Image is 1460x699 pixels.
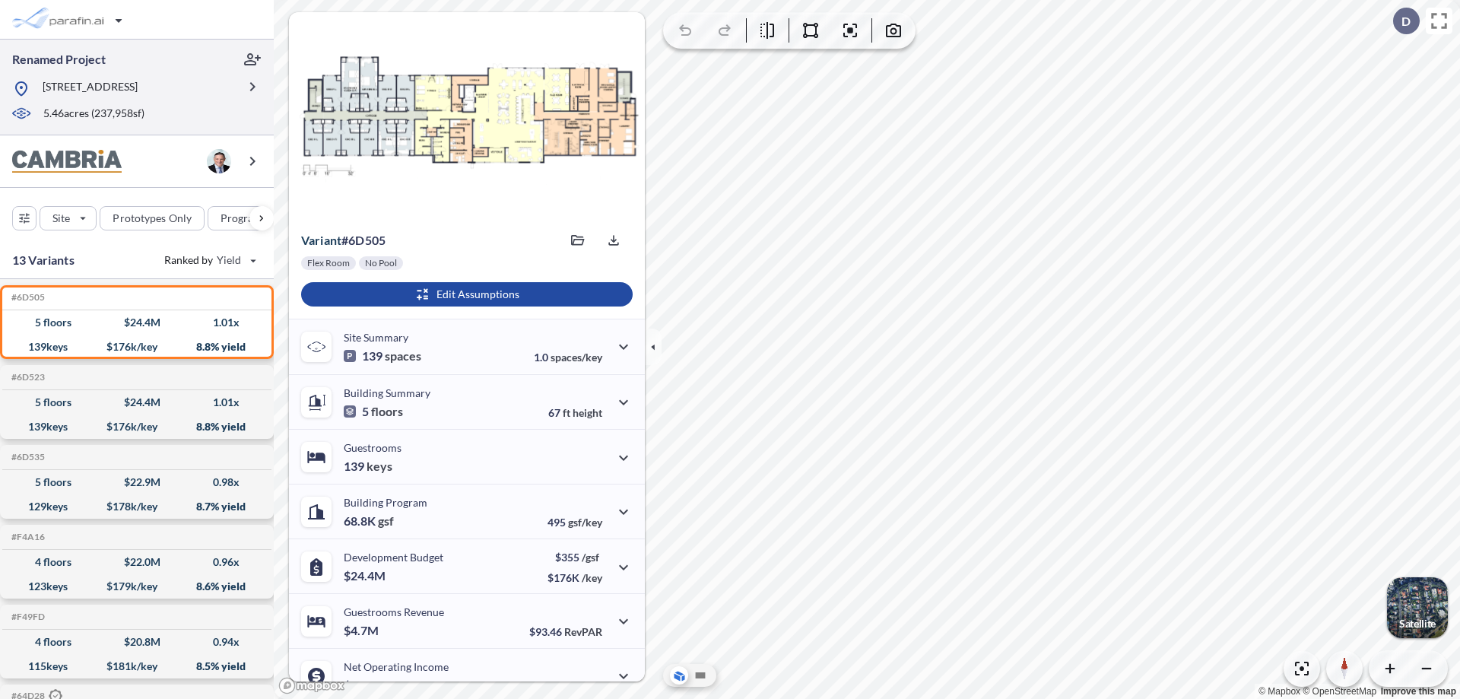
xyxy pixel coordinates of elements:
a: OpenStreetMap [1303,686,1376,697]
p: Guestrooms Revenue [344,605,444,618]
p: $2.1M [344,678,381,693]
p: Edit Assumptions [436,287,519,302]
span: height [573,406,602,419]
span: spaces [385,348,421,364]
button: Switcher ImageSatellite [1387,577,1448,638]
p: Renamed Project [12,51,106,68]
span: keys [367,459,392,474]
h5: Click to copy the code [8,292,45,303]
span: /key [582,571,602,584]
h5: Click to copy the code [8,532,45,542]
p: No Pool [365,257,397,269]
p: 45.0% [538,680,602,693]
p: Program [221,211,263,226]
p: Building Program [344,496,427,509]
p: $355 [547,551,602,564]
h5: Click to copy the code [8,452,45,462]
p: [STREET_ADDRESS] [43,79,138,98]
p: # 6d505 [301,233,386,248]
button: Site Plan [691,666,709,685]
p: Development Budget [344,551,443,564]
p: $4.7M [344,623,381,638]
p: $176K [547,571,602,584]
h5: Click to copy the code [8,372,45,383]
a: Mapbox [1258,686,1300,697]
span: ft [563,406,570,419]
img: Switcher Image [1387,577,1448,638]
span: Variant [301,233,341,247]
p: Net Operating Income [344,660,449,673]
p: 1.0 [534,351,602,364]
p: 67 [548,406,602,419]
p: 5.46 acres ( 237,958 sf) [43,106,144,122]
p: Satellite [1399,618,1436,630]
p: 5 [344,404,403,419]
p: 139 [344,459,392,474]
a: Improve this map [1381,686,1456,697]
p: Building Summary [344,386,430,399]
button: Prototypes Only [100,206,205,230]
p: D [1401,14,1411,28]
span: spaces/key [551,351,602,364]
a: Mapbox homepage [278,677,345,694]
button: Ranked by Yield [152,248,266,272]
span: /gsf [582,551,599,564]
span: margin [569,680,602,693]
h5: Click to copy the code [8,612,45,622]
button: Edit Assumptions [301,282,633,307]
p: Prototypes Only [113,211,192,226]
span: gsf/key [568,516,602,529]
p: 139 [344,348,421,364]
img: BrandImage [12,150,122,173]
p: Guestrooms [344,441,401,454]
button: Program [208,206,290,230]
p: $93.46 [529,625,602,638]
span: RevPAR [564,625,602,638]
span: gsf [378,513,394,529]
span: floors [371,404,403,419]
p: Site [52,211,70,226]
p: Flex Room [307,257,350,269]
button: Site [40,206,97,230]
button: Aerial View [670,666,688,685]
p: 13 Variants [12,251,75,269]
p: $24.4M [344,568,388,583]
span: Yield [217,253,242,268]
p: 495 [547,516,602,529]
p: Site Summary [344,331,408,344]
p: 68.8K [344,513,394,529]
img: user logo [207,149,231,173]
